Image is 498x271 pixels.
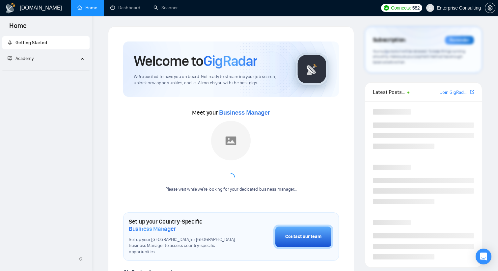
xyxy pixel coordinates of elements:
[485,3,495,13] button: setting
[129,237,240,256] span: Set up your [GEOGRAPHIC_DATA] or [GEOGRAPHIC_DATA] Business Manager to access country-specific op...
[219,109,270,116] span: Business Manager
[384,5,389,11] img: upwork-logo.png
[470,89,474,95] span: export
[485,5,495,11] a: setting
[134,74,285,86] span: We're excited to have you on board. Get ready to streamline your job search, unlock new opportuni...
[203,52,257,70] span: GigRadar
[15,56,34,61] span: Academy
[129,225,176,232] span: Business Manager
[8,56,12,61] span: fund-projection-screen
[295,53,328,86] img: gigradar-logo.png
[373,35,405,46] span: Subscription
[4,21,32,35] span: Home
[5,3,16,14] img: logo
[285,233,321,240] div: Contact our team
[134,52,257,70] h1: Welcome to
[192,109,270,116] span: Meet your
[445,36,474,44] div: Reminder
[226,172,237,183] span: loading
[211,121,251,160] img: placeholder.png
[77,5,97,11] a: homeHome
[129,218,240,232] h1: Set up your Country-Specific
[8,40,12,45] span: rocket
[440,89,469,96] a: Join GigRadar Slack Community
[412,4,420,12] span: 582
[2,36,90,49] li: Getting Started
[161,186,301,193] div: Please wait while we're looking for your dedicated business manager...
[373,88,405,96] span: Latest Posts from the GigRadar Community
[2,68,90,72] li: Academy Homepage
[428,6,432,10] span: user
[476,249,491,264] div: Open Intercom Messenger
[110,5,140,11] a: dashboardDashboard
[78,256,85,262] span: double-left
[15,40,47,45] span: Getting Started
[373,49,465,65] span: Your subscription will be renewed. To keep things running smoothly, make sure your payment method...
[273,225,333,249] button: Contact our team
[391,4,411,12] span: Connects:
[8,56,34,61] span: Academy
[470,89,474,95] a: export
[485,5,495,11] span: setting
[153,5,178,11] a: searchScanner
